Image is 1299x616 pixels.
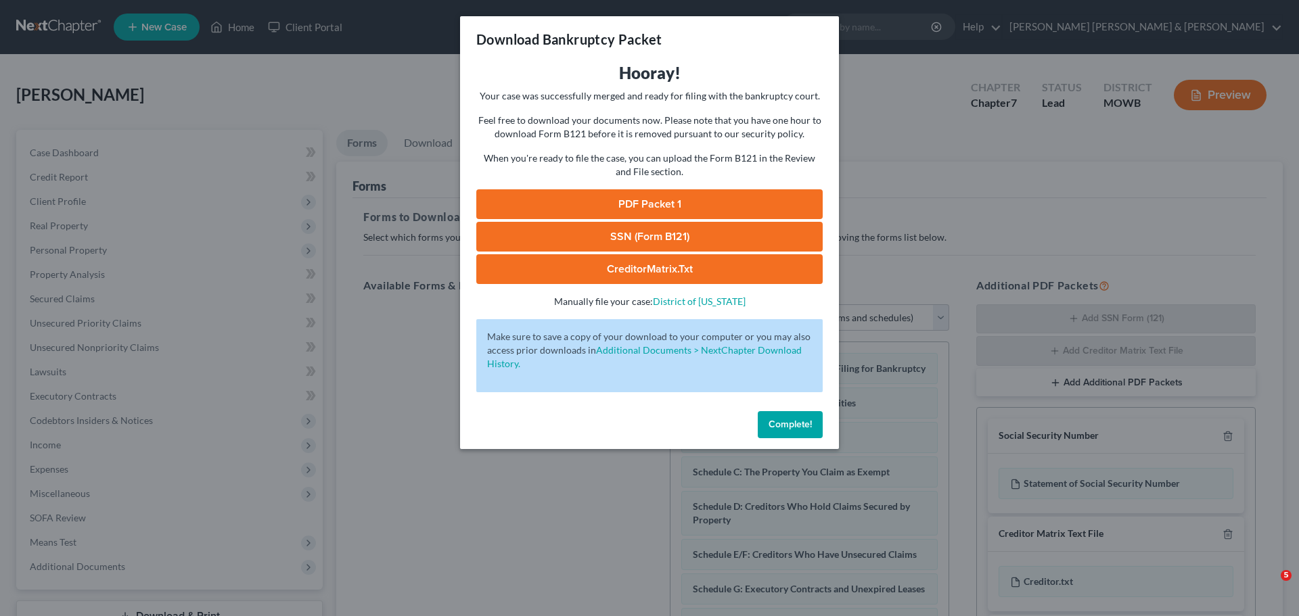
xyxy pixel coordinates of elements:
[769,419,812,430] span: Complete!
[487,344,802,369] a: Additional Documents > NextChapter Download History.
[487,330,812,371] p: Make sure to save a copy of your download to your computer or you may also access prior downloads in
[1281,570,1292,581] span: 5
[476,254,823,284] a: CreditorMatrix.txt
[476,30,662,49] h3: Download Bankruptcy Packet
[476,114,823,141] p: Feel free to download your documents now. Please note that you have one hour to download Form B12...
[476,189,823,219] a: PDF Packet 1
[476,295,823,308] p: Manually file your case:
[1253,570,1285,602] iframe: Intercom live chat
[476,62,823,84] h3: Hooray!
[476,151,823,179] p: When you're ready to file the case, you can upload the Form B121 in the Review and File section.
[653,295,746,307] a: District of [US_STATE]
[476,222,823,252] a: SSN (Form B121)
[476,89,823,103] p: Your case was successfully merged and ready for filing with the bankruptcy court.
[758,411,823,438] button: Complete!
